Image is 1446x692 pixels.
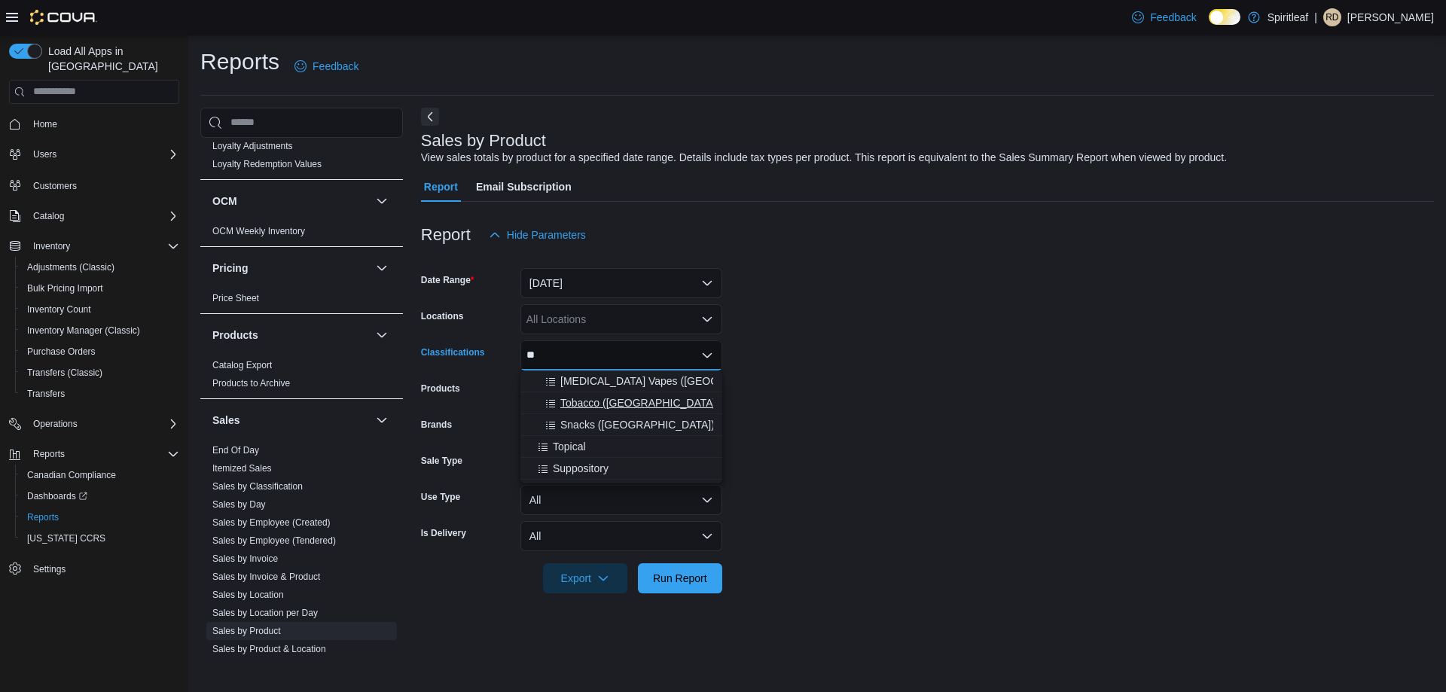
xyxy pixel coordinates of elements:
a: Sales by Product [212,626,281,636]
button: Transfers (Classic) [15,362,185,383]
a: Dashboards [15,486,185,507]
button: Catalog [3,206,185,227]
span: Itemized Sales [212,462,272,474]
span: Users [27,145,179,163]
a: Catalog Export [212,360,272,370]
span: Email Subscription [476,172,572,202]
button: [MEDICAL_DATA] Vapes ([GEOGRAPHIC_DATA]) [520,370,722,392]
span: Sales by Employee (Created) [212,517,331,529]
a: [US_STATE] CCRS [21,529,111,547]
button: Export [543,563,627,593]
a: Sales by Location per Day [212,608,318,618]
a: Sales by Invoice & Product [212,572,320,582]
button: Customers [3,174,185,196]
label: Classifications [421,346,485,358]
span: Suppository [553,461,609,476]
button: Inventory Count [15,299,185,320]
span: Catalog [27,207,179,225]
span: Bulk Pricing Import [27,282,103,294]
button: Sales [373,411,391,429]
button: Products [212,328,370,343]
span: Settings [27,559,179,578]
button: Next [421,108,439,126]
button: Catalog [27,207,70,225]
img: Cova [30,10,97,25]
h3: OCM [212,194,237,209]
button: Products [373,326,391,344]
span: Topical [553,439,586,454]
h1: Reports [200,47,279,77]
a: Sales by Invoice [212,553,278,564]
nav: Complex example [9,107,179,619]
span: Inventory [27,237,179,255]
a: Sales by Location [212,590,284,600]
a: Dashboards [21,487,93,505]
label: Brands [421,419,452,431]
button: All [520,485,722,515]
span: Hide Parameters [507,227,586,242]
span: Users [33,148,56,160]
label: Locations [421,310,464,322]
button: Canadian Compliance [15,465,185,486]
span: Purchase Orders [27,346,96,358]
span: Sales by Product & Location [212,643,326,655]
button: Inventory Manager (Classic) [15,320,185,341]
button: Home [3,113,185,135]
span: RD [1325,8,1338,26]
button: Users [27,145,63,163]
a: Customers [27,177,83,195]
span: Loyalty Adjustments [212,140,293,152]
span: Dashboards [27,490,87,502]
span: Transfers (Classic) [27,367,102,379]
div: OCM [200,222,403,246]
button: Pricing [373,259,391,277]
button: Reports [27,445,71,463]
button: Bulk Pricing Import [15,278,185,299]
span: Inventory Count [27,303,91,316]
div: Products [200,356,403,398]
a: Sales by Day [212,499,266,510]
a: Price Sheet [212,293,259,303]
span: Settings [33,563,66,575]
button: Reports [15,507,185,528]
button: [DATE] [520,268,722,298]
a: Transfers [21,385,71,403]
a: Purchase Orders [21,343,102,361]
span: Adjustments (Classic) [27,261,114,273]
h3: Products [212,328,258,343]
label: Products [421,383,460,395]
span: Sales by Employee (Tendered) [212,535,336,547]
span: Home [27,114,179,133]
button: Sales [212,413,370,428]
span: Purchase Orders [21,343,179,361]
span: Reports [27,511,59,523]
label: Is Delivery [421,527,466,539]
span: Inventory Manager (Classic) [21,322,179,340]
button: [US_STATE] CCRS [15,528,185,549]
a: Products to Archive [212,378,290,389]
a: Adjustments (Classic) [21,258,120,276]
span: Canadian Compliance [21,466,179,484]
button: Open list of options [701,313,713,325]
h3: Pricing [212,261,248,276]
div: Ravi D [1323,8,1341,26]
button: Inventory [27,237,76,255]
span: Export [552,563,618,593]
a: Itemized Sales [212,463,272,474]
span: Sales by Invoice & Product [212,571,320,583]
a: Feedback [288,51,365,81]
span: Sales by Day [212,498,266,511]
span: Home [33,118,57,130]
span: Reports [33,448,65,460]
div: Choose from the following options [520,370,722,480]
span: Sales by Product [212,625,281,637]
span: Dark Mode [1209,25,1210,26]
input: Dark Mode [1209,9,1240,25]
button: Run Report [638,563,722,593]
a: Bulk Pricing Import [21,279,109,297]
label: Sale Type [421,455,462,467]
span: Load All Apps in [GEOGRAPHIC_DATA] [42,44,179,74]
button: OCM [212,194,370,209]
span: Sales by Classification [212,480,303,492]
button: Snacks ([GEOGRAPHIC_DATA]) [520,414,722,436]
